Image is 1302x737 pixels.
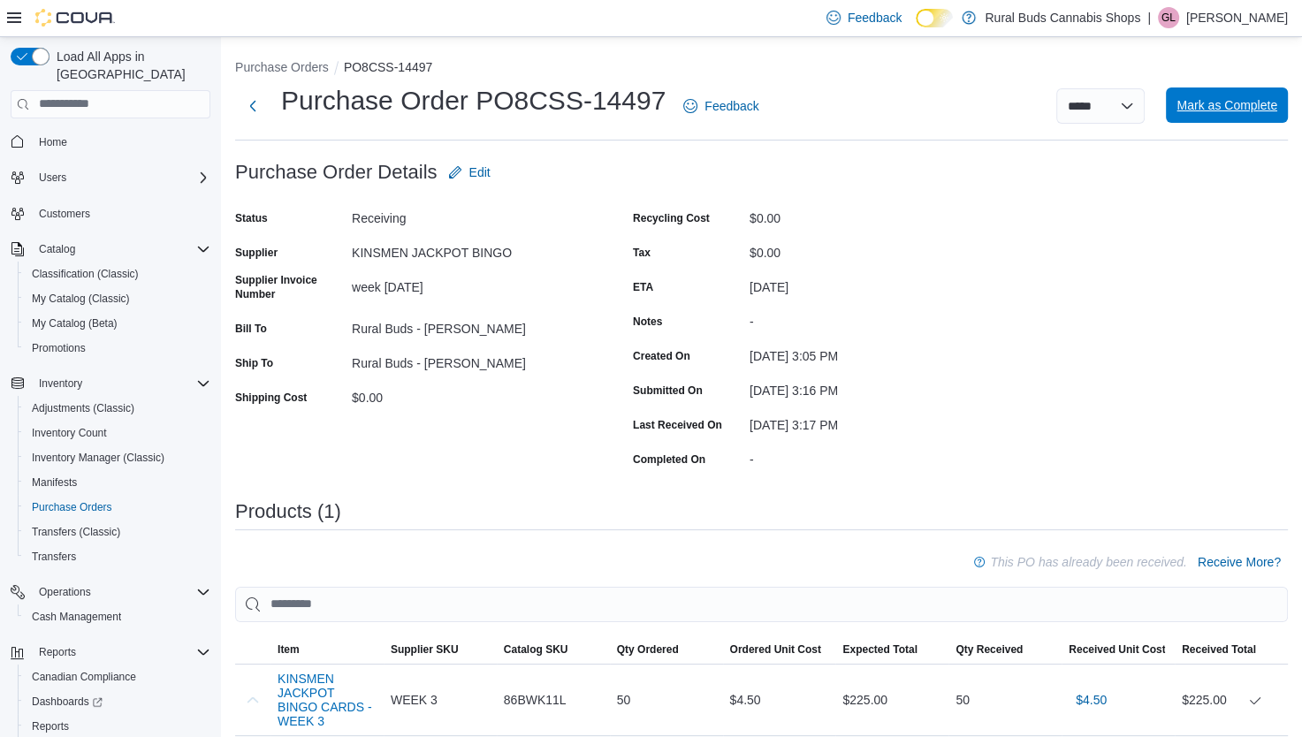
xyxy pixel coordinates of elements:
a: Promotions [25,338,93,359]
button: Catalog SKU [497,635,610,664]
span: Dark Mode [916,27,917,28]
button: Users [4,165,217,190]
button: Promotions [18,336,217,361]
button: Transfers [18,544,217,569]
span: My Catalog (Classic) [32,292,130,306]
label: Supplier Invoice Number [235,273,345,301]
button: Operations [32,581,98,603]
button: Expected Total [835,635,948,664]
button: Inventory [32,373,89,394]
p: Rural Buds Cannabis Shops [985,7,1140,28]
button: Received Unit Cost [1062,635,1175,664]
button: Reports [4,640,217,665]
span: My Catalog (Beta) [25,313,210,334]
a: Dashboards [18,689,217,714]
span: Reports [32,642,210,663]
a: Canadian Compliance [25,666,143,688]
span: Inventory [32,373,210,394]
div: $225.00 [1182,689,1281,710]
span: Cash Management [32,610,121,624]
span: Purchase Orders [25,497,210,518]
div: [DATE] 3:17 PM [750,411,986,432]
div: Ginette Lucier [1158,7,1179,28]
button: Cash Management [18,604,217,629]
button: Qty Ordered [610,635,723,664]
h1: Purchase Order PO8CSS-14497 [281,83,666,118]
span: My Catalog (Beta) [32,316,118,331]
span: GL [1161,7,1176,28]
button: Mark as Complete [1166,87,1288,123]
a: Transfers [25,546,83,567]
label: Recycling Cost [633,211,710,225]
button: Next [235,88,270,124]
label: Status [235,211,268,225]
div: 50 [610,682,723,718]
div: $0.00 [750,239,986,260]
span: Transfers (Classic) [32,525,120,539]
span: Operations [32,581,210,603]
button: Qty Received [948,635,1062,664]
span: $4.50 [1076,691,1107,709]
a: Adjustments (Classic) [25,398,141,419]
p: This PO has already been received. [990,551,1187,573]
span: Transfers [32,550,76,564]
span: Customers [39,207,90,221]
button: Edit [441,155,498,190]
a: Cash Management [25,606,128,627]
span: Catalog SKU [504,642,568,657]
span: Inventory Count [32,426,107,440]
span: Purchase Orders [32,500,112,514]
label: Shipping Cost [235,391,307,405]
div: [DATE] [750,273,986,294]
span: Inventory [39,376,82,391]
span: Classification (Classic) [25,263,210,285]
a: Reports [25,716,76,737]
a: Purchase Orders [25,497,119,518]
button: Users [32,167,73,188]
button: Transfers (Classic) [18,520,217,544]
button: Receive More? [1191,544,1288,580]
span: Users [39,171,66,185]
img: Cova [35,9,115,27]
button: Reports [32,642,83,663]
button: Item [270,635,384,664]
span: Customers [32,202,210,224]
div: KINSMEN JACKPOT BINGO [352,239,589,260]
button: Inventory [4,371,217,396]
span: Inventory Manager (Classic) [32,451,164,465]
a: Transfers (Classic) [25,521,127,543]
label: Ship To [235,356,273,370]
label: Submitted On [633,384,703,398]
a: Home [32,132,74,153]
div: [DATE] 3:05 PM [750,342,986,363]
a: Manifests [25,472,84,493]
div: Receiving [352,204,589,225]
label: Supplier [235,246,278,260]
span: Received Total [1182,642,1256,657]
a: Classification (Classic) [25,263,146,285]
span: Inventory Count [25,422,210,444]
a: Customers [32,203,97,224]
span: Reports [32,719,69,733]
span: Manifests [25,472,210,493]
span: Cash Management [25,606,210,627]
span: Qty Received [956,642,1023,657]
span: Load All Apps in [GEOGRAPHIC_DATA] [49,48,210,83]
button: My Catalog (Beta) [18,311,217,336]
label: Completed On [633,452,705,467]
span: Promotions [32,341,86,355]
label: Bill To [235,322,267,336]
label: Last Received On [633,418,722,432]
div: Rural Buds - [PERSON_NAME] [352,349,589,370]
button: Purchase Orders [235,60,329,74]
span: 86BWK11L [504,689,567,710]
span: Reports [39,645,76,659]
span: Canadian Compliance [25,666,210,688]
div: 50 [948,682,1062,718]
span: Dashboards [25,691,210,712]
span: Promotions [25,338,210,359]
div: $0.00 [352,384,589,405]
span: Manifests [32,475,77,490]
span: Expected Total [842,642,917,657]
button: Received Total [1175,635,1288,664]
